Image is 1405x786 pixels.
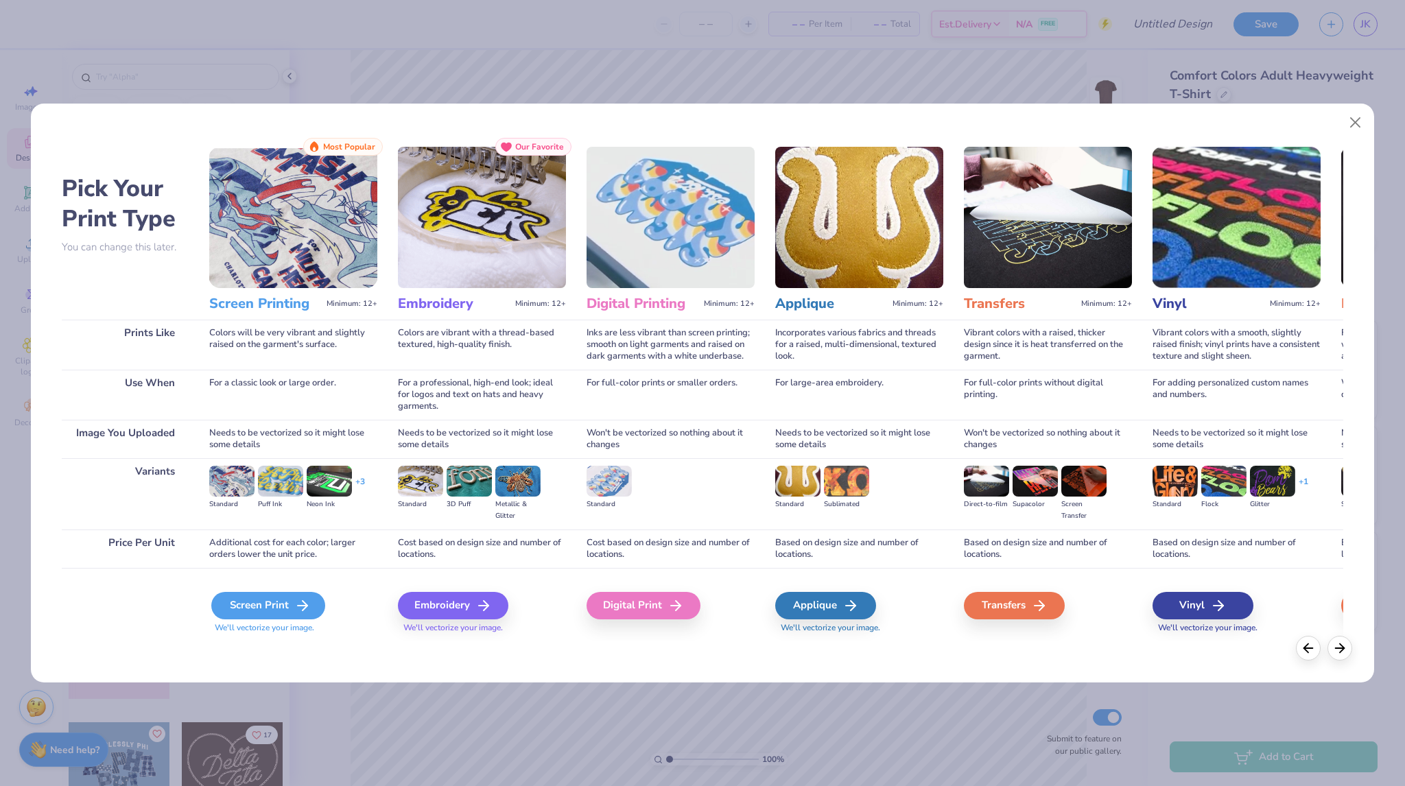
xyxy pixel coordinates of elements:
[1153,499,1198,510] div: Standard
[398,499,443,510] div: Standard
[964,147,1132,288] img: Transfers
[1153,320,1321,370] div: Vibrant colors with a smooth, slightly raised finish; vinyl prints have a consistent texture and ...
[398,466,443,496] img: Standard
[398,622,566,634] span: We'll vectorize your image.
[1013,499,1058,510] div: Supacolor
[398,420,566,458] div: Needs to be vectorized so it might lose some details
[62,458,189,529] div: Variants
[209,147,377,288] img: Screen Printing
[704,299,755,309] span: Minimum: 12+
[209,320,377,370] div: Colors will be very vibrant and slightly raised on the garment's surface.
[398,295,510,313] h3: Embroidery
[495,499,541,522] div: Metallic & Glitter
[964,499,1009,510] div: Direct-to-film
[587,295,698,313] h3: Digital Printing
[398,147,566,288] img: Embroidery
[964,466,1009,496] img: Direct-to-film
[775,622,943,634] span: We'll vectorize your image.
[587,320,755,370] div: Inks are less vibrant than screen printing; smooth on light garments and raised on dark garments ...
[893,299,943,309] span: Minimum: 12+
[515,299,566,309] span: Minimum: 12+
[62,320,189,370] div: Prints Like
[775,529,943,568] div: Based on design size and number of locations.
[209,622,377,634] span: We'll vectorize your image.
[307,499,352,510] div: Neon Ink
[1250,499,1295,510] div: Glitter
[587,529,755,568] div: Cost based on design size and number of locations.
[964,592,1065,619] div: Transfers
[587,466,632,496] img: Standard
[1341,499,1386,510] div: Standard
[587,592,700,619] div: Digital Print
[775,466,820,496] img: Standard
[775,499,820,510] div: Standard
[775,420,943,458] div: Needs to be vectorized so it might lose some details
[775,370,943,420] div: For large-area embroidery.
[1153,147,1321,288] img: Vinyl
[355,476,365,499] div: + 3
[964,529,1132,568] div: Based on design size and number of locations.
[964,320,1132,370] div: Vibrant colors with a raised, thicker design since it is heat transferred on the garment.
[327,299,377,309] span: Minimum: 12+
[398,370,566,420] div: For a professional, high-end look; ideal for logos and text on hats and heavy garments.
[323,142,375,152] span: Most Popular
[587,420,755,458] div: Won't be vectorized so nothing about it changes
[824,466,869,496] img: Sublimated
[1250,466,1295,496] img: Glitter
[1201,466,1247,496] img: Flock
[398,320,566,370] div: Colors are vibrant with a thread-based textured, high-quality finish.
[398,592,508,619] div: Embroidery
[964,295,1076,313] h3: Transfers
[1270,299,1321,309] span: Minimum: 12+
[1153,370,1321,420] div: For adding personalized custom names and numbers.
[1153,466,1198,496] img: Standard
[447,499,492,510] div: 3D Puff
[964,420,1132,458] div: Won't be vectorized so nothing about it changes
[495,466,541,496] img: Metallic & Glitter
[209,295,321,313] h3: Screen Printing
[211,592,325,619] div: Screen Print
[209,529,377,568] div: Additional cost for each color; larger orders lower the unit price.
[1013,466,1058,496] img: Supacolor
[587,147,755,288] img: Digital Printing
[62,370,189,420] div: Use When
[307,466,352,496] img: Neon Ink
[209,466,255,496] img: Standard
[1153,592,1253,619] div: Vinyl
[258,499,303,510] div: Puff Ink
[398,529,566,568] div: Cost based on design size and number of locations.
[1153,420,1321,458] div: Needs to be vectorized so it might lose some details
[1153,529,1321,568] div: Based on design size and number of locations.
[1153,295,1264,313] h3: Vinyl
[209,370,377,420] div: For a classic look or large order.
[775,320,943,370] div: Incorporates various fabrics and threads for a raised, multi-dimensional, textured look.
[1341,466,1386,496] img: Standard
[587,370,755,420] div: For full-color prints or smaller orders.
[1081,299,1132,309] span: Minimum: 12+
[62,241,189,253] p: You can change this later.
[209,499,255,510] div: Standard
[964,370,1132,420] div: For full-color prints without digital printing.
[1153,622,1321,634] span: We'll vectorize your image.
[775,295,887,313] h3: Applique
[775,147,943,288] img: Applique
[824,499,869,510] div: Sublimated
[62,174,189,234] h2: Pick Your Print Type
[258,466,303,496] img: Puff Ink
[587,499,632,510] div: Standard
[1061,466,1107,496] img: Screen Transfer
[209,420,377,458] div: Needs to be vectorized so it might lose some details
[447,466,492,496] img: 3D Puff
[775,592,876,619] div: Applique
[62,420,189,458] div: Image You Uploaded
[62,529,189,568] div: Price Per Unit
[1201,499,1247,510] div: Flock
[1299,476,1308,499] div: + 1
[1343,110,1369,136] button: Close
[1061,499,1107,522] div: Screen Transfer
[515,142,564,152] span: Our Favorite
